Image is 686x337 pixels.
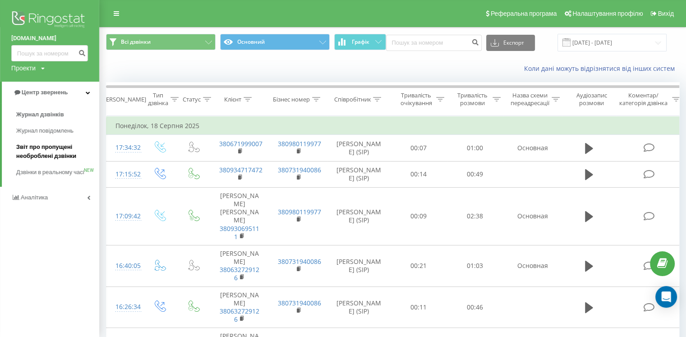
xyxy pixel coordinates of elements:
[220,265,259,282] a: 380632729126
[617,92,670,107] div: Коментар/категорія дзвінка
[391,187,447,245] td: 00:09
[224,96,241,103] div: Клієнт
[106,34,216,50] button: Всі дзвінки
[115,208,134,225] div: 17:09:42
[219,166,262,174] a: 380934717472
[220,307,259,323] a: 380632729126
[447,187,503,245] td: 02:38
[570,92,613,107] div: Аудіозапис розмови
[655,286,677,308] div: Open Intercom Messenger
[22,89,68,96] span: Центр звернень
[278,208,321,216] a: 380980119977
[658,10,674,17] span: Вихід
[327,187,391,245] td: [PERSON_NAME] (SIP)
[11,9,88,32] img: Ringostat logo
[327,135,391,161] td: [PERSON_NAME] (SIP)
[352,39,369,45] span: Графік
[327,286,391,328] td: [PERSON_NAME] (SIP)
[278,166,321,174] a: 380731940086
[524,64,679,73] a: Коли дані можуть відрізнятися вiд інших систем
[210,187,269,245] td: [PERSON_NAME] [PERSON_NAME]
[447,245,503,286] td: 01:03
[503,245,562,286] td: Основная
[106,117,684,135] td: Понеділок, 18 Серпня 2025
[572,10,643,17] span: Налаштування профілю
[16,143,95,161] span: Звіт про пропущені необроблені дзвінки
[455,92,490,107] div: Тривалість розмови
[16,164,99,180] a: Дзвінки в реальному часіNEW
[327,245,391,286] td: [PERSON_NAME] (SIP)
[273,96,310,103] div: Бізнес номер
[101,96,146,103] div: [PERSON_NAME]
[391,161,447,187] td: 00:14
[11,34,88,43] a: [DOMAIN_NAME]
[334,34,386,50] button: Графік
[386,35,482,51] input: Пошук за номером
[398,92,434,107] div: Тривалість очікування
[278,299,321,307] a: 380731940086
[11,64,36,73] div: Проекти
[16,106,99,123] a: Журнал дзвінків
[447,161,503,187] td: 00:49
[278,139,321,148] a: 380980119977
[327,161,391,187] td: [PERSON_NAME] (SIP)
[447,135,503,161] td: 01:00
[278,257,321,266] a: 380731940086
[115,139,134,157] div: 17:34:32
[16,110,64,119] span: Журнал дзвінків
[21,194,48,201] span: Аналiтика
[121,38,151,46] span: Всі дзвінки
[391,286,447,328] td: 00:11
[486,35,535,51] button: Експорт
[391,135,447,161] td: 00:07
[16,123,99,139] a: Журнал повідомлень
[16,168,84,177] span: Дзвінки в реальному часі
[491,10,557,17] span: Реферальна програма
[16,126,74,135] span: Журнал повідомлень
[210,245,269,286] td: [PERSON_NAME]
[115,257,134,275] div: 16:40:05
[2,82,99,103] a: Центр звернень
[503,187,562,245] td: Основная
[115,166,134,183] div: 17:15:52
[11,45,88,61] input: Пошук за номером
[210,286,269,328] td: [PERSON_NAME]
[183,96,201,103] div: Статус
[115,298,134,316] div: 16:26:34
[503,135,562,161] td: Основная
[334,96,371,103] div: Співробітник
[148,92,168,107] div: Тип дзвінка
[16,139,99,164] a: Звіт про пропущені необроблені дзвінки
[219,139,262,148] a: 380671999007
[220,224,259,241] a: 380930695111
[391,245,447,286] td: 00:21
[447,286,503,328] td: 00:46
[511,92,549,107] div: Назва схеми переадресації
[220,34,330,50] button: Основний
